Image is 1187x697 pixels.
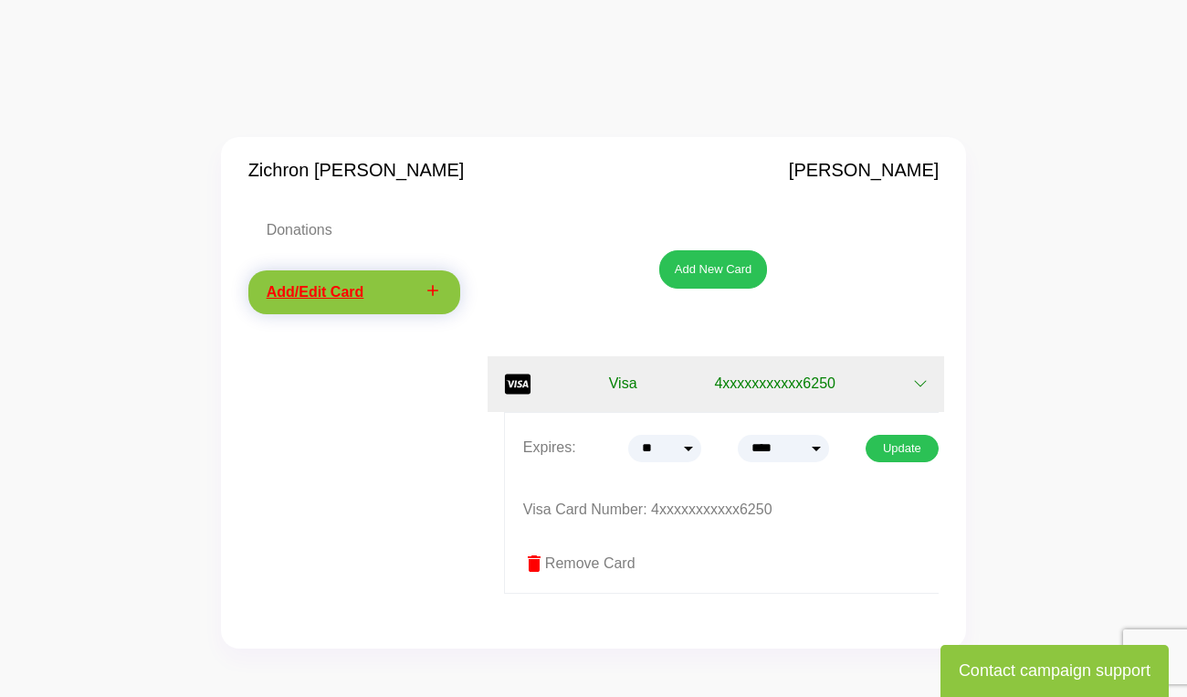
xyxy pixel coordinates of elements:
[714,373,835,395] span: 4xxxxxxxxxxx6250
[424,281,442,300] i: add
[248,159,465,181] h4: Zichron [PERSON_NAME]
[659,250,768,289] button: Add New Card
[248,270,460,314] a: addAdd/Edit Card
[523,553,941,575] label: Remove Card
[248,208,460,252] a: Donations
[609,373,637,395] span: Visa
[523,553,545,575] span: delete
[940,645,1169,697] button: Contact campaign support
[523,435,576,461] p: Expires:
[267,284,364,300] span: Add/Edit Card
[488,356,944,412] button: Visa 4xxxxxxxxxxx6250
[789,159,939,181] h4: [PERSON_NAME]
[866,435,939,462] button: Update
[523,497,941,523] p: Visa Card Number: 4xxxxxxxxxxx6250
